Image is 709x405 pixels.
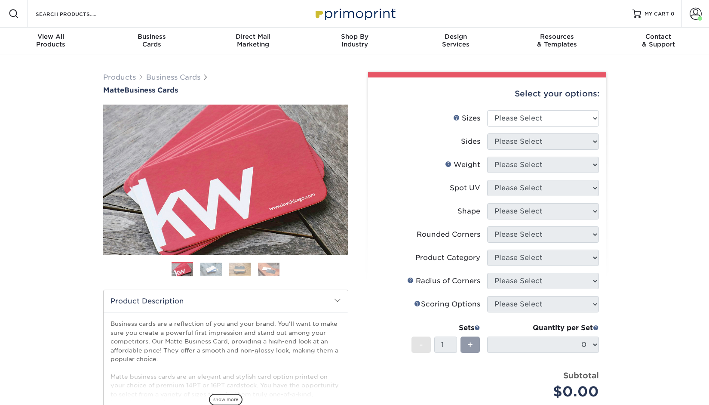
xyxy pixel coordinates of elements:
div: Services [405,33,506,48]
img: Business Cards 03 [229,263,251,276]
div: & Templates [506,33,608,48]
div: Sides [461,136,480,147]
div: Select your options: [375,77,599,110]
img: Business Cards 02 [200,263,222,276]
h1: Business Cards [103,86,348,94]
img: Business Cards 04 [258,263,279,276]
span: Design [405,33,506,40]
h2: Product Description [104,290,348,312]
span: Matte [103,86,124,94]
span: Resources [506,33,608,40]
input: SEARCH PRODUCTS..... [35,9,119,19]
a: BusinessCards [101,28,203,55]
img: Matte 01 [103,57,348,303]
span: Direct Mail [203,33,304,40]
a: Products [103,73,136,81]
a: Business Cards [146,73,200,81]
span: Business [101,33,203,40]
span: Contact [608,33,709,40]
span: - [419,338,423,351]
a: DesignServices [405,28,506,55]
div: Industry [304,33,405,48]
div: Cards [101,33,203,48]
div: Product Category [415,253,480,263]
div: $0.00 [494,381,599,402]
img: Primoprint [312,4,398,23]
div: Sizes [453,113,480,124]
div: Marketing [203,33,304,48]
img: Business Cards 01 [172,259,193,281]
span: + [467,338,473,351]
span: Shop By [304,33,405,40]
a: MatteBusiness Cards [103,86,348,94]
div: Weight [445,160,480,170]
div: Rounded Corners [417,229,480,240]
a: Shop ByIndustry [304,28,405,55]
div: Radius of Corners [407,276,480,286]
div: Scoring Options [414,299,480,309]
strong: Subtotal [563,371,599,380]
a: Contact& Support [608,28,709,55]
a: Direct MailMarketing [203,28,304,55]
a: Resources& Templates [506,28,608,55]
div: Quantity per Set [487,323,599,333]
div: Spot UV [450,183,480,193]
div: Shape [457,206,480,216]
div: & Support [608,33,709,48]
span: 0 [671,11,675,17]
div: Sets [411,323,480,333]
span: MY CART [645,10,669,18]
